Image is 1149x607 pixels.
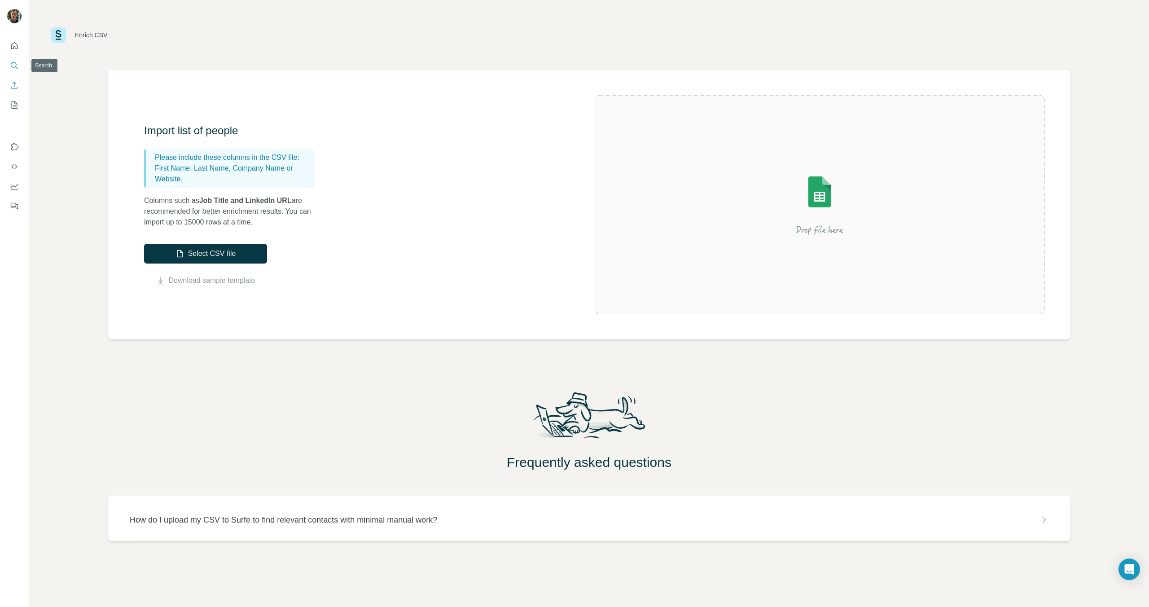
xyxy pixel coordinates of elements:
[7,9,22,23] img: Avatar
[130,514,437,526] p: How do I upload my CSV to Surfe to find relevant contacts with minimal manual work?
[199,197,292,204] span: Job Title and LinkedIn URL
[169,275,255,286] a: Download sample template
[144,275,267,286] button: Download sample template
[75,31,107,40] div: Enrich CSV
[7,77,22,93] button: Enrich CSV
[144,195,324,228] p: Columns such as are recommended for better enrichment results. You can import up to 15000 rows at...
[155,152,311,163] p: Please include these columns in the CSV file:
[739,151,900,259] img: Surfe Illustration - Drop file here or select below
[7,57,22,74] button: Search
[7,97,22,113] button: My lists
[7,38,22,54] button: Quick start
[1118,559,1140,580] div: Open Intercom Messenger
[51,27,66,43] img: Surfe Logo
[7,158,22,175] button: Use Surfe API
[155,163,311,185] p: First Name, Last Name, Company Name or Website.
[7,139,22,155] button: Use Surfe on LinkedIn
[525,390,654,447] img: Surfe Mascot Illustration
[144,123,324,138] h3: Import list of people
[7,178,22,194] button: Dashboard
[144,244,267,264] button: Select CSV file
[29,454,1149,471] h2: Frequently asked questions
[7,198,22,214] button: Feedback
